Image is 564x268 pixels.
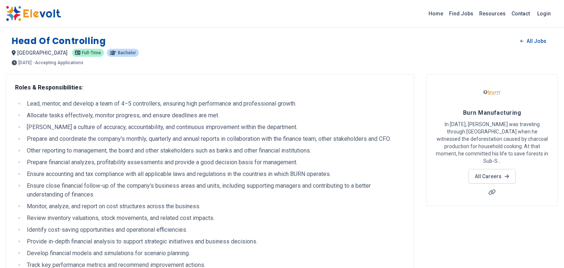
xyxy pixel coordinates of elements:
img: Elevolt [6,6,61,21]
li: Ensure close financial follow-up of the company's business areas and units, including supporting ... [25,181,405,199]
a: Find Jobs [446,8,476,19]
span: Burn Manufacturing [463,109,521,116]
strong: Roles & Responsibilities: [15,84,83,91]
a: Resources [476,8,509,19]
li: Prepare and coordinate the company's monthly, quarterly and annual reports in collaboration with ... [25,135,405,143]
a: Contact [509,8,533,19]
span: Bachelor [118,51,136,55]
img: Burn Manufacturing [483,83,501,102]
a: All Jobs [514,36,552,47]
li: Ensure accounting and tax compliance with all applicable laws and regulations in the countries in... [25,170,405,179]
li: Lead, mentor, and develop a team of 4–5 controllers, ensuring high performance and professional g... [25,99,405,108]
h1: Head of Controlling [12,35,106,47]
li: Develop financial models and simulations for scenario planning. [25,249,405,258]
li: [PERSON_NAME] a culture of accuracy, accountability, and continuous improvement within the depart... [25,123,405,132]
li: Monitor, analyze, and report on cost structures across the business. [25,202,405,211]
a: All Careers [469,169,515,184]
span: Full-time [82,51,101,55]
li: Provide in-depth financial analysis to support strategic initiatives and business decisions. [25,237,405,246]
li: Identify cost-saving opportunities and operational efficiencies. [25,225,405,234]
p: - Accepting Applications [33,60,83,65]
span: [GEOGRAPHIC_DATA] [17,50,68,56]
a: Home [426,8,446,19]
p: In [DATE], [PERSON_NAME] was traveling through [GEOGRAPHIC_DATA] when he witnessed the deforestat... [435,121,549,165]
li: Allocate tasks effectively, monitor progress, and ensure deadlines are met. [25,111,405,120]
a: Login [533,6,555,21]
li: Prepare financial analyzes, profitability assessments and provide a good decision basis for manag... [25,158,405,167]
span: [DATE] [18,60,32,65]
li: Other reporting to management, the board and other stakeholders such as banks and other financial... [25,146,405,155]
li: Review inventory valuations, stock movements, and related cost impacts. [25,214,405,223]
